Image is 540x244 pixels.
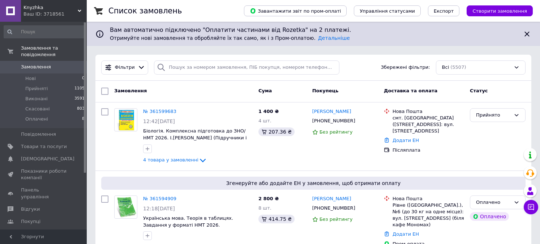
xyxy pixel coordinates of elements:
span: Замовлення [114,88,147,93]
span: Cума [258,88,272,93]
a: 4 товара у замовленні [143,157,207,163]
div: Оплачено [470,212,509,221]
div: 414.75 ₴ [258,215,295,223]
span: (5507) [450,64,466,70]
span: [DEMOGRAPHIC_DATA] [21,156,74,162]
div: [PHONE_NUMBER] [311,116,357,126]
input: Пошук [4,25,85,38]
span: Покупець [312,88,339,93]
div: смт. [GEOGRAPHIC_DATA] ([STREET_ADDRESS]: вул. [STREET_ADDRESS] [393,115,464,135]
div: Прийнято [476,112,511,119]
span: 2 800 ₴ [258,196,279,201]
button: Експорт [428,5,460,16]
span: 1105 [74,85,85,92]
a: Фото товару [114,108,137,131]
a: Фото товару [114,195,137,219]
span: 1 400 ₴ [258,109,279,114]
span: Згенеруйте або додайте ЕН у замовлення, щоб отримати оплату [104,180,523,187]
div: 207.36 ₴ [258,127,295,136]
span: Knyzhka [23,4,78,11]
a: [PERSON_NAME] [312,108,351,115]
div: Нова Пошта [393,108,464,115]
button: Створити замовлення [467,5,533,16]
span: Експорт [434,8,454,14]
div: Ваш ID: 3718561 [23,11,87,17]
span: Доставка та оплата [384,88,437,93]
span: Замовлення [21,64,51,70]
span: Прийняті [25,85,48,92]
a: Додати ЕН [393,231,419,237]
span: 4 товара у замовленні [143,157,198,163]
span: Оплачені [25,116,48,122]
span: Статус [470,88,488,93]
span: Збережені фільтри: [381,64,430,71]
a: № 361594909 [143,196,176,201]
a: Додати ЕН [393,138,419,143]
span: 803 [77,106,85,112]
div: Рівне ([GEOGRAPHIC_DATA].), №6 (до 30 кг на одне місце): вул. [STREET_ADDRESS] (біля кафе Мономах) [393,202,464,228]
span: Повідомлення [21,131,56,138]
div: Оплачено [476,199,511,206]
span: Відгуки [21,206,40,213]
a: Детальніше [318,35,350,41]
span: 4 шт. [258,118,271,123]
span: 12:18[DATE] [143,206,175,211]
span: 8 шт. [258,205,271,211]
button: Управління статусами [354,5,421,16]
input: Пошук за номером замовлення, ПІБ покупця, номером телефону, Email, номером накладної [154,60,339,75]
button: Чат з покупцем [524,200,538,214]
span: Без рейтингу [320,216,353,222]
span: Фільтри [115,64,135,71]
a: № 361599683 [143,109,176,114]
span: Всі [442,64,449,71]
h1: Список замовлень [108,7,182,15]
div: Нова Пошта [393,195,464,202]
span: Вам автоматично підключено "Оплатити частинами від Rozetka" на 2 платежі. [110,26,517,34]
a: [PERSON_NAME] [312,195,351,202]
span: Товари та послуги [21,143,67,150]
span: 0 [82,75,85,82]
button: Завантажити звіт по пром-оплаті [244,5,347,16]
span: Отримуйте нові замовлення та обробляйте їх так само, як і з Пром-оплатою. [110,35,350,41]
span: Без рейтингу [320,129,353,135]
a: Створити замовлення [459,8,533,13]
span: Нові [25,75,36,82]
span: Управління статусами [360,8,415,14]
img: Фото товару [115,109,137,131]
a: Біологія. Комплексна підготовка до ЗНО/НМТ 2026. І.[PERSON_NAME] (Підручники і посібники) [143,128,247,147]
a: Українська мова. Теорія в таблицях. Завдання у форматі НМТ 2026. [PERSON_NAME] ( [PERSON_NAME] ) [143,215,233,234]
span: Панель управління [21,187,67,200]
span: Показники роботи компанії [21,168,67,181]
span: 8 [82,116,85,122]
img: Фото товару [115,196,137,218]
span: Створити замовлення [472,8,527,14]
div: [PHONE_NUMBER] [311,203,357,213]
span: Виконані [25,96,48,102]
span: Замовлення та повідомлення [21,45,87,58]
div: Післяплата [393,147,464,153]
span: Покупці [21,218,40,225]
span: Скасовані [25,106,50,112]
span: Завантажити звіт по пром-оплаті [250,8,341,14]
span: 3591 [74,96,85,102]
span: 12:42[DATE] [143,118,175,124]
